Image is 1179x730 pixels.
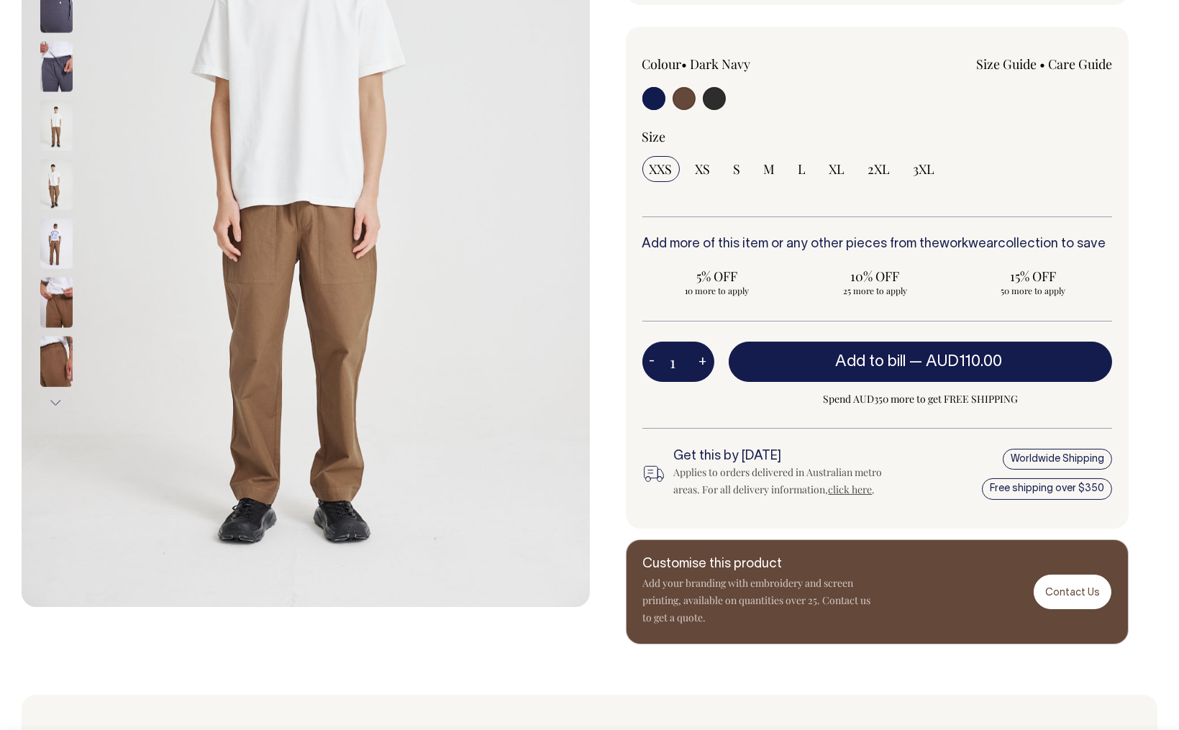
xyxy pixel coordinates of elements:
a: workwear [940,238,998,250]
input: XXS [642,156,680,182]
a: Care Guide [1048,55,1112,73]
h6: Add more of this item or any other pieces from the collection to save [642,237,1113,252]
input: M [757,156,783,182]
img: chocolate [40,277,73,327]
p: Add your branding with embroidery and screen printing, available on quantities over 25. Contact u... [643,575,873,626]
img: chocolate [40,218,73,268]
h6: Get this by [DATE] [674,450,898,464]
span: XL [829,160,845,178]
a: Size Guide [976,55,1037,73]
img: chocolate [40,336,73,386]
a: click here [829,483,873,496]
span: L [798,160,806,178]
div: Size [642,128,1113,145]
span: Add to bill [835,355,906,369]
span: — [909,355,1006,369]
span: 15% OFF [965,268,1101,285]
span: • [682,55,688,73]
button: Next [45,387,67,419]
span: M [764,160,775,178]
label: Dark Navy [691,55,751,73]
input: 5% OFF 10 more to apply [642,263,792,301]
button: - [642,347,663,376]
span: XS [696,160,711,178]
div: Applies to orders delivered in Australian metro areas. For all delivery information, . [674,464,898,498]
div: Colour [642,55,830,73]
span: 50 more to apply [965,285,1101,296]
span: 3XL [914,160,935,178]
a: Contact Us [1034,575,1111,608]
input: L [791,156,814,182]
h6: Customise this product [643,557,873,572]
img: charcoal [40,41,73,91]
input: 10% OFF 25 more to apply [800,263,950,301]
img: chocolate [40,159,73,209]
span: S [734,160,741,178]
span: 10 more to apply [650,285,785,296]
input: 15% OFF 50 more to apply [958,263,1108,301]
span: XXS [650,160,673,178]
span: 25 more to apply [807,285,942,296]
span: 2XL [868,160,891,178]
button: + [692,347,714,376]
span: • [1039,55,1045,73]
span: AUD110.00 [926,355,1002,369]
img: chocolate [40,100,73,150]
span: Spend AUD350 more to get FREE SHIPPING [729,391,1113,408]
input: 3XL [906,156,942,182]
span: 10% OFF [807,268,942,285]
input: XS [688,156,718,182]
input: 2XL [861,156,898,182]
button: Add to bill —AUD110.00 [729,342,1113,382]
span: 5% OFF [650,268,785,285]
input: XL [822,156,852,182]
input: S [727,156,748,182]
